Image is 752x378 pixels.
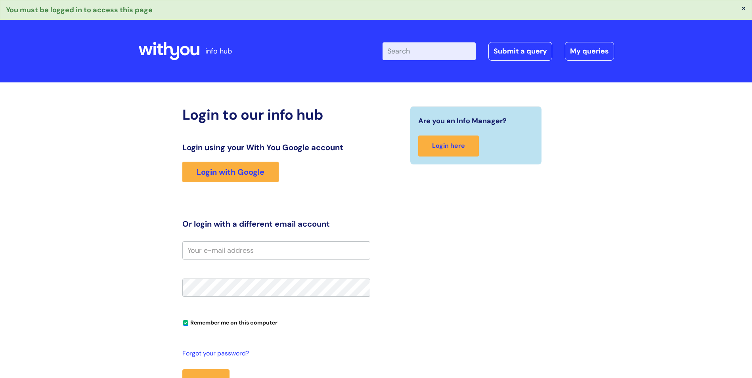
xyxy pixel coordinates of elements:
a: My queries [565,42,614,60]
input: Remember me on this computer [183,321,188,326]
p: info hub [205,45,232,57]
a: Submit a query [488,42,552,60]
h3: Login using your With You Google account [182,143,370,152]
span: Are you an Info Manager? [418,115,507,127]
a: Forgot your password? [182,348,366,359]
h3: Or login with a different email account [182,219,370,229]
label: Remember me on this computer [182,317,277,326]
input: Search [383,42,476,60]
input: Your e-mail address [182,241,370,260]
a: Login here [418,136,479,157]
div: You can uncheck this option if you're logging in from a shared device [182,316,370,328]
h2: Login to our info hub [182,106,370,123]
button: × [741,4,746,11]
a: Login with Google [182,162,279,182]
